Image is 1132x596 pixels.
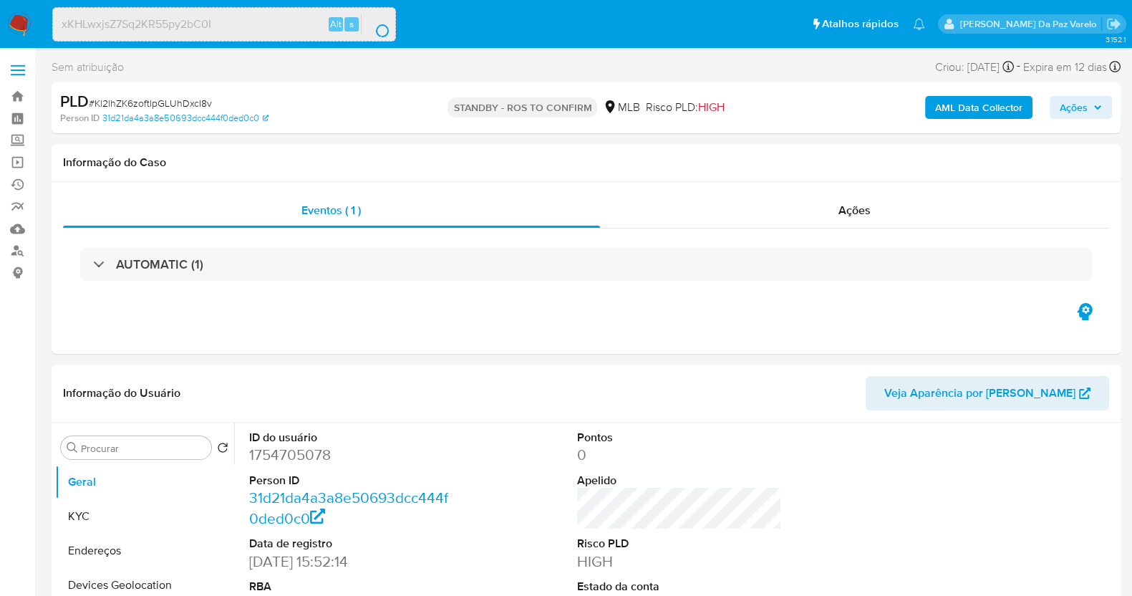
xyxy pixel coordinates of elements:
dt: Pontos [577,430,782,446]
span: Veja Aparência por [PERSON_NAME] [884,376,1075,410]
b: PLD [60,90,89,112]
span: Ações [1060,96,1088,119]
dd: 0 [577,445,782,465]
dt: Person ID [249,473,454,489]
h3: AUTOMATIC (1) [116,256,203,272]
span: Alt [330,17,342,31]
a: Sair [1106,16,1121,32]
span: Sem atribuição [52,59,124,75]
dd: 1754705078 [249,445,454,465]
button: AML Data Collector [925,96,1032,119]
button: Procurar [67,442,78,453]
span: HIGH [697,99,724,115]
b: AML Data Collector [935,96,1022,119]
span: Atalhos rápidos [822,16,899,32]
div: Criou: [DATE] [935,57,1014,77]
button: Ações [1050,96,1112,119]
button: KYC [55,499,234,534]
a: 31d21da4a3a8e50693dcc444f0ded0c0 [102,112,269,125]
span: Expira em 12 dias [1023,59,1107,75]
h1: Informação do Usuário [63,386,180,400]
span: Ações [838,202,871,218]
p: STANDBY - ROS TO CONFIRM [448,97,597,117]
button: Endereços [55,534,234,568]
a: 31d21da4a3a8e50693dcc444f0ded0c0 [249,487,448,528]
span: # Kl2lhZK6zoftlpGLUhDxcI8v [89,96,212,110]
button: search-icon [361,14,390,34]
button: Veja Aparência por [PERSON_NAME] [866,376,1109,410]
input: Procurar [81,442,205,455]
p: patricia.varelo@mercadopago.com.br [959,17,1101,31]
b: Person ID [60,112,100,125]
button: Retornar ao pedido padrão [217,442,228,458]
span: s [349,17,354,31]
button: Geral [55,465,234,499]
dt: Apelido [577,473,782,489]
h1: Informação do Caso [63,155,1109,170]
dt: ID do usuário [249,430,454,446]
span: Risco PLD: [645,100,724,115]
span: - [1017,57,1020,77]
dt: Risco PLD [577,536,782,552]
div: AUTOMATIC (1) [80,248,1092,281]
a: Notificações [913,18,925,30]
dt: Data de registro [249,536,454,552]
div: MLB [603,100,639,115]
dd: [DATE] 15:52:14 [249,552,454,572]
span: Eventos ( 1 ) [301,202,361,218]
dt: RBA [249,579,454,595]
dd: HIGH [577,552,782,572]
dt: Estado da conta [577,579,782,595]
input: Pesquise usuários ou casos... [53,15,395,34]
